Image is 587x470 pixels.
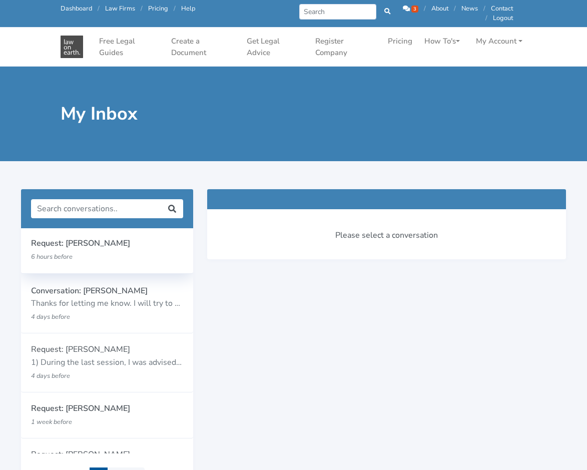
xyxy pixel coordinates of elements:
a: News [461,4,478,13]
small: 4 days before [31,371,70,380]
div: Please select a conversation [217,219,556,251]
span: / [483,4,485,13]
span: / [424,4,426,13]
input: Search [299,4,377,20]
p: Request: [PERSON_NAME] [31,237,183,250]
a: Free Legal Guides [95,32,163,62]
a: Get Legal Advice [243,32,307,62]
a: Request: [PERSON_NAME] 6 hours before [21,227,193,273]
a: Register Company [311,32,380,62]
p: Thanks for letting me know. I will try to book [DATE] then. Have a lovely day [31,297,183,310]
a: Pricing [148,4,168,13]
a: Request: [PERSON_NAME] 1 week before [21,392,193,438]
input: Search conversations.. [31,199,162,218]
a: Create a Document [167,32,239,62]
a: How To's [420,32,464,51]
a: Conversation: [PERSON_NAME] Thanks for letting me know. I will try to book [DATE] then. Have a lo... [21,275,193,334]
a: 3 [403,4,420,13]
a: About [431,4,448,13]
p: Request: [PERSON_NAME] [31,343,183,356]
a: Request: [PERSON_NAME] 1) During the last session, I was advised to wait for the hearings ([PERSO... [21,333,193,392]
a: My Account [472,32,526,51]
h1: My Inbox [61,103,287,125]
small: 6 hours before [31,252,73,261]
a: Logout [493,14,513,23]
span: / [98,4,100,13]
a: Contact [491,4,513,13]
p: Conversation: [PERSON_NAME] [31,285,183,298]
span: / [454,4,456,13]
a: Pricing [384,32,416,51]
p: Request: [PERSON_NAME] [31,448,183,461]
small: 4 days before [31,312,70,321]
img: Law On Earth [61,36,83,58]
span: / [174,4,176,13]
span: 3 [411,6,418,13]
span: / [141,4,143,13]
a: Help [181,4,195,13]
small: 1 week before [31,417,72,426]
a: Law Firms [105,4,135,13]
a: Dashboard [61,4,92,13]
p: 1) During the last session, I was advised to wait for the hearings ([PERSON_NAME] and Police matt... [31,356,183,369]
span: / [485,14,487,23]
p: Request: [PERSON_NAME] [31,402,183,415]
